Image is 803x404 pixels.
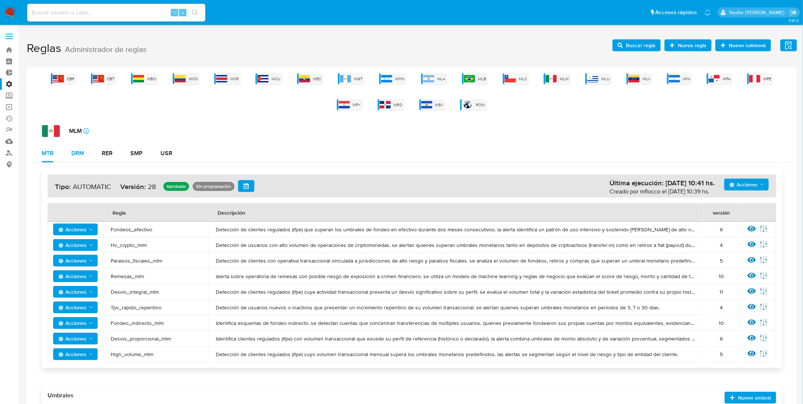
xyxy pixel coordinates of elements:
a: Salir [790,9,797,16]
a: Notificaciones [705,9,711,16]
span: Accesos rápidos [656,9,697,16]
input: Buscar usuario o caso... [27,8,205,17]
span: s [182,9,184,16]
span: ⌥ [172,9,177,16]
p: yenifer.pena@mercadolibre.com [729,9,787,16]
button: search-icon [187,7,202,18]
